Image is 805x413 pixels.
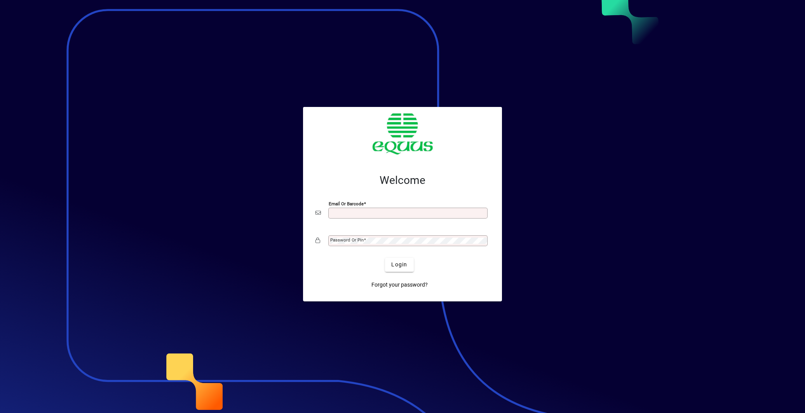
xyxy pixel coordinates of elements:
[329,201,364,206] mat-label: Email or Barcode
[385,258,413,272] button: Login
[371,281,428,289] span: Forgot your password?
[391,261,407,269] span: Login
[330,237,364,243] mat-label: Password or Pin
[368,278,431,292] a: Forgot your password?
[315,174,490,187] h2: Welcome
